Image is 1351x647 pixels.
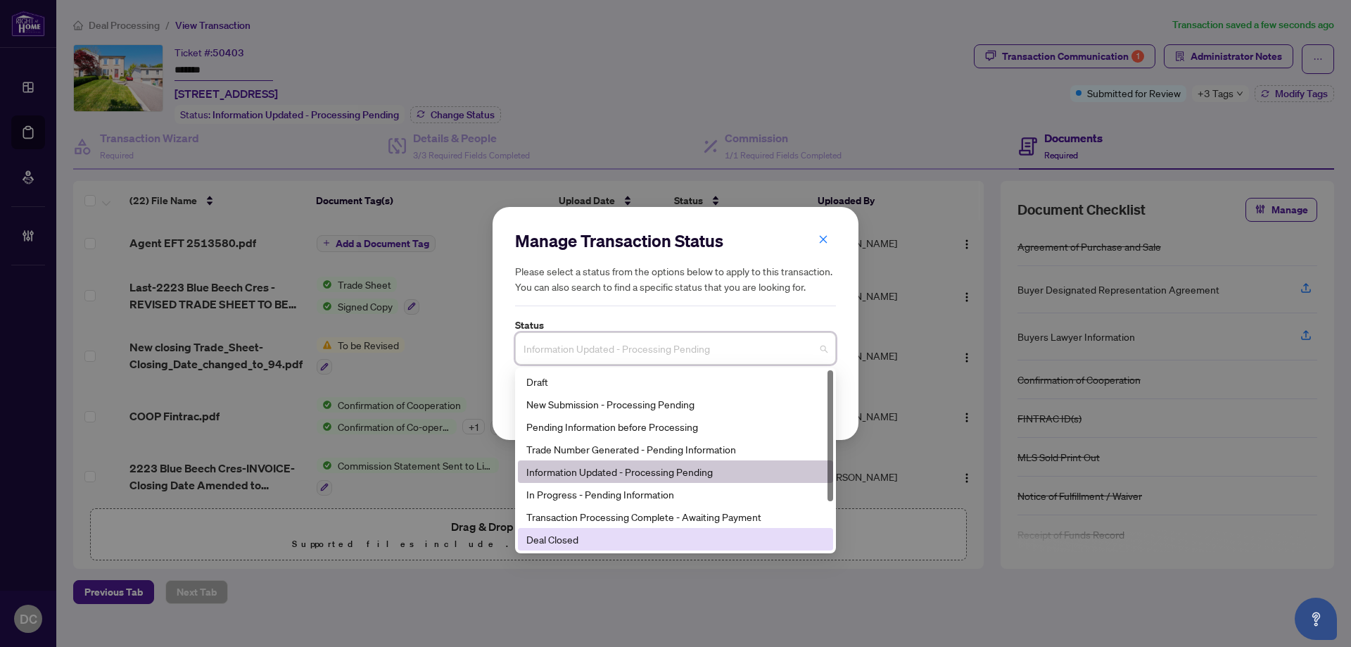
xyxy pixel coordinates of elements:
h2: Manage Transaction Status [515,230,836,252]
div: Trade Number Generated - Pending Information [526,441,825,457]
div: Transaction Processing Complete - Awaiting Payment [518,505,833,528]
button: Open asap [1295,598,1337,640]
label: Status [515,318,836,333]
div: Draft [526,374,825,389]
div: Pending Information before Processing [526,419,825,434]
div: Information Updated - Processing Pending [526,464,825,479]
div: Transaction Processing Complete - Awaiting Payment [526,509,825,524]
div: Deal Closed [518,528,833,551]
div: Draft [518,370,833,393]
h5: Please select a status from the options below to apply to this transaction. You can also search t... [515,263,836,294]
div: In Progress - Pending Information [526,486,825,502]
span: close [818,234,828,244]
div: In Progress - Pending Information [518,483,833,505]
div: Information Updated - Processing Pending [518,460,833,483]
span: Information Updated - Processing Pending [524,335,827,362]
div: Deal Closed [526,532,825,547]
div: Trade Number Generated - Pending Information [518,438,833,460]
div: New Submission - Processing Pending [518,393,833,415]
div: Pending Information before Processing [518,415,833,438]
div: New Submission - Processing Pending [526,396,825,412]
